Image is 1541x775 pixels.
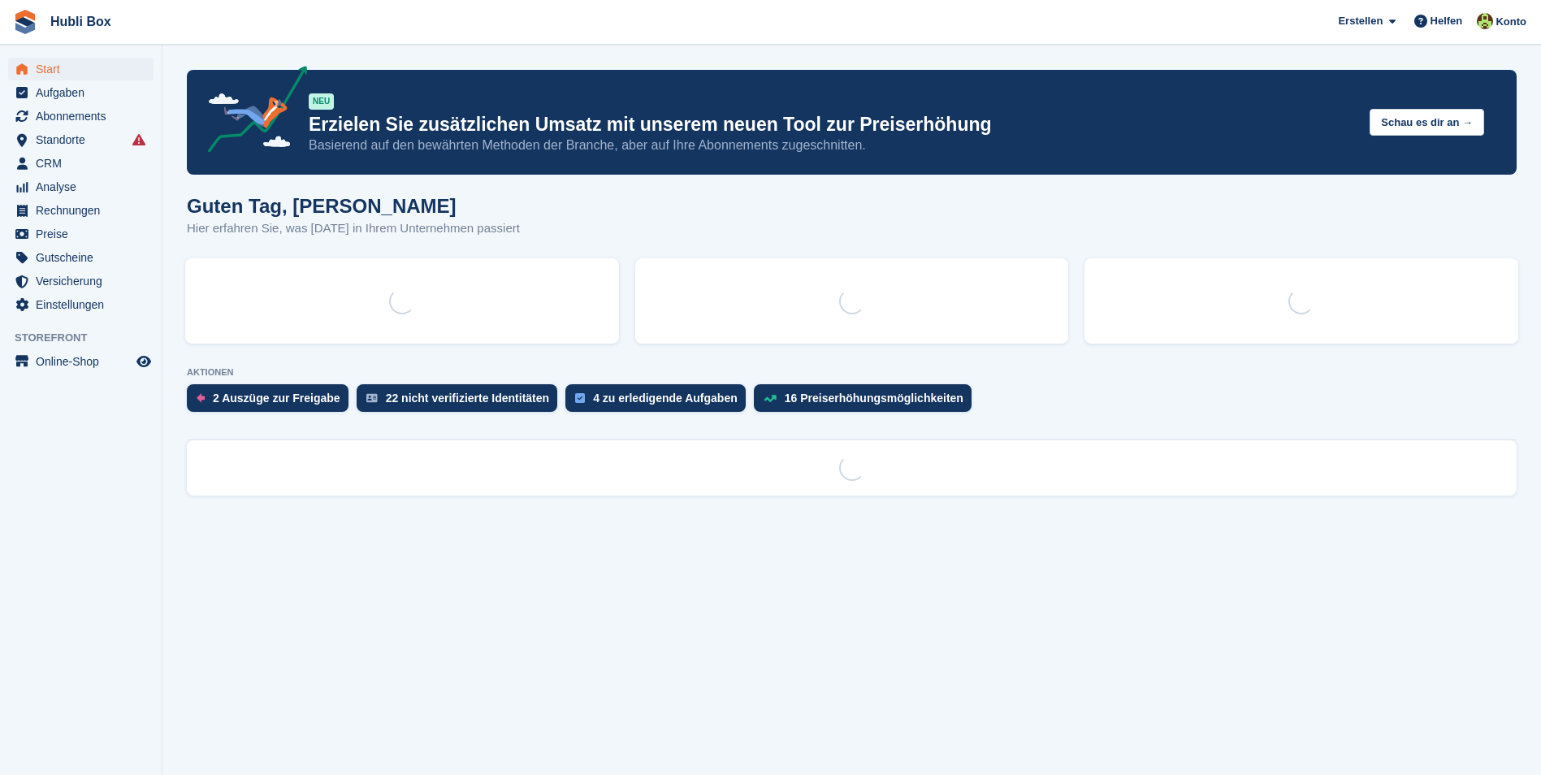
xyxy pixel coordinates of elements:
[1477,13,1493,29] img: Luca Space4you
[36,105,133,128] span: Abonnements
[36,350,133,373] span: Online-Shop
[8,58,154,80] a: menu
[36,246,133,269] span: Gutscheine
[36,81,133,104] span: Aufgaben
[593,392,738,405] div: 4 zu erledigende Aufgaben
[187,219,520,238] p: Hier erfahren Sie, was [DATE] in Ihrem Unternehmen passiert
[187,367,1517,378] p: AKTIONEN
[134,352,154,371] a: Vorschau-Shop
[565,384,754,420] a: 4 zu erledigende Aufgaben
[44,8,118,35] a: Hubli Box
[132,133,145,146] i: Es sind Fehler bei der Synchronisierung von Smart-Einträgen aufgetreten
[187,384,357,420] a: 2 Auszüge zur Freigabe
[36,293,133,316] span: Einstellungen
[1431,13,1463,29] span: Helfen
[13,10,37,34] img: stora-icon-8386f47178a22dfd0bd8f6a31ec36ba5ce8667c1dd55bd0f319d3a0aa187defe.svg
[36,199,133,222] span: Rechnungen
[309,136,1357,154] p: Basierend auf den bewährten Methoden der Branche, aber auf Ihre Abonnements zugeschnitten.
[197,393,205,403] img: move_outs_to_deallocate_icon-f764333ba52eb49d3ac5e1228854f67142a1ed5810a6f6cc68b1a99e826820c5.svg
[309,113,1357,136] p: Erzielen Sie zusätzlichen Umsatz mit unserem neuen Tool zur Preiserhöhung
[386,392,550,405] div: 22 nicht verifizierte Identitäten
[36,128,133,151] span: Standorte
[187,195,520,217] h1: Guten Tag, [PERSON_NAME]
[785,392,963,405] div: 16 Preiserhöhungsmöglichkeiten
[8,350,154,373] a: Speisekarte
[764,395,777,402] img: price_increase_opportunities-93ffe204e8149a01c8c9dc8f82e8f89637d9d84a8eef4429ea346261dce0b2c0.svg
[575,393,585,403] img: task-75834270c22a3079a89374b754ae025e5fb1db73e45f91037f5363f120a921f8.svg
[8,81,154,104] a: menu
[366,393,378,403] img: verify_identity-adf6edd0f0f0b5bbfe63781bf79b02c33cf7c696d77639b501bdc392416b5a36.svg
[36,175,133,198] span: Analyse
[213,392,340,405] div: 2 Auszüge zur Freigabe
[8,270,154,292] a: menu
[1496,14,1526,30] span: Konto
[36,58,133,80] span: Start
[36,152,133,175] span: CRM
[8,199,154,222] a: menu
[8,246,154,269] a: menu
[309,93,334,110] div: NEU
[36,223,133,245] span: Preise
[8,175,154,198] a: menu
[754,384,980,420] a: 16 Preiserhöhungsmöglichkeiten
[194,66,308,158] img: price-adjustments-announcement-icon-8257ccfd72463d97f412b2fc003d46551f7dbcb40ab6d574587a9cd5c0d94...
[8,152,154,175] a: menu
[1338,13,1383,29] span: Erstellen
[8,105,154,128] a: menu
[8,223,154,245] a: menu
[15,330,162,346] span: Storefront
[1370,109,1484,136] button: Schau es dir an →
[36,270,133,292] span: Versicherung
[357,384,566,420] a: 22 nicht verifizierte Identitäten
[8,128,154,151] a: menu
[8,293,154,316] a: menu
